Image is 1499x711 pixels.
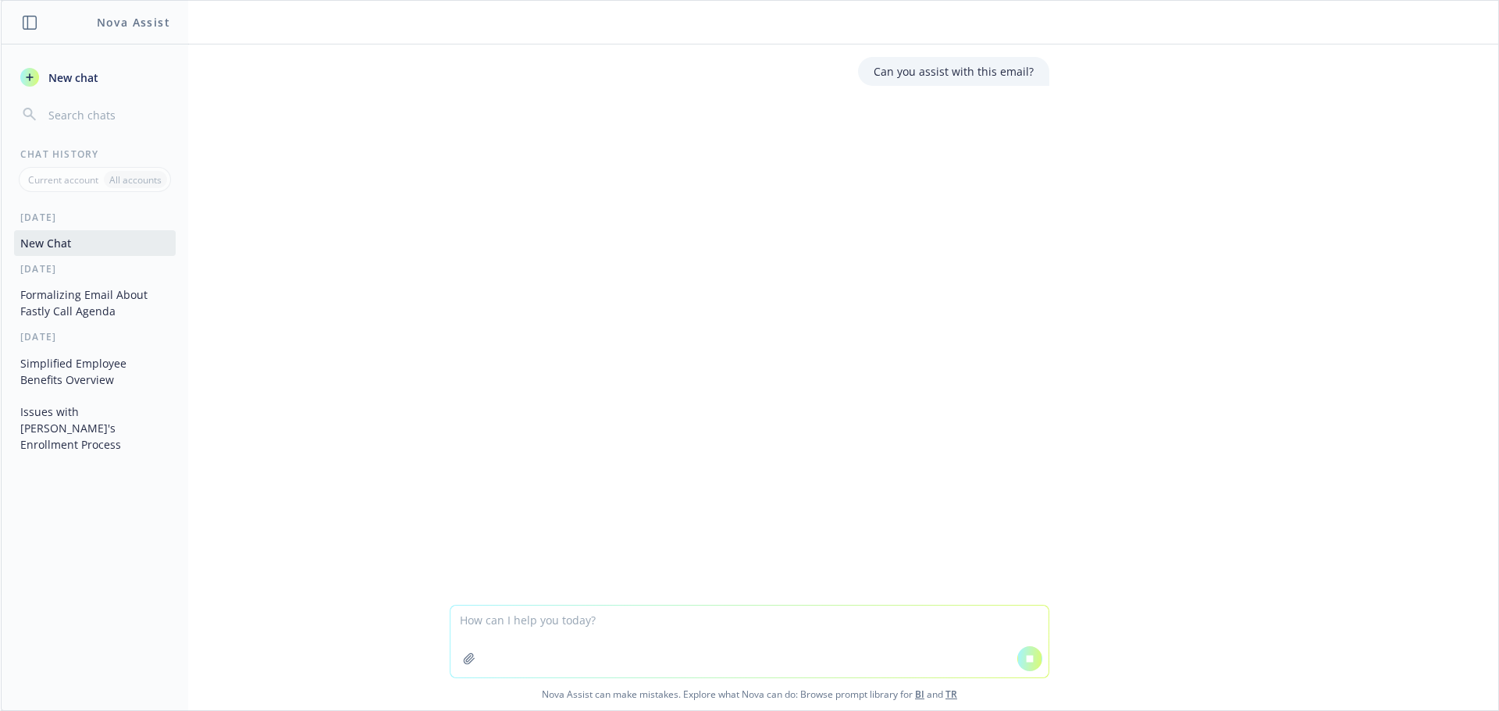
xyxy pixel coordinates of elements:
button: New chat [14,63,176,91]
div: [DATE] [2,330,188,343]
button: Formalizing Email About Fastly Call Agenda [14,282,176,324]
input: Search chats [45,104,169,126]
button: Simplified Employee Benefits Overview [14,350,176,393]
div: Chat History [2,148,188,161]
button: New Chat [14,230,176,256]
p: Can you assist with this email? [874,63,1034,80]
span: New chat [45,69,98,86]
p: Current account [28,173,98,187]
a: BI [915,688,924,701]
span: Nova Assist can make mistakes. Explore what Nova can do: Browse prompt library for and [7,678,1492,710]
div: [DATE] [2,262,188,276]
div: [DATE] [2,211,188,224]
a: TR [945,688,957,701]
button: Issues with [PERSON_NAME]'s Enrollment Process [14,399,176,457]
p: All accounts [109,173,162,187]
h1: Nova Assist [97,14,170,30]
